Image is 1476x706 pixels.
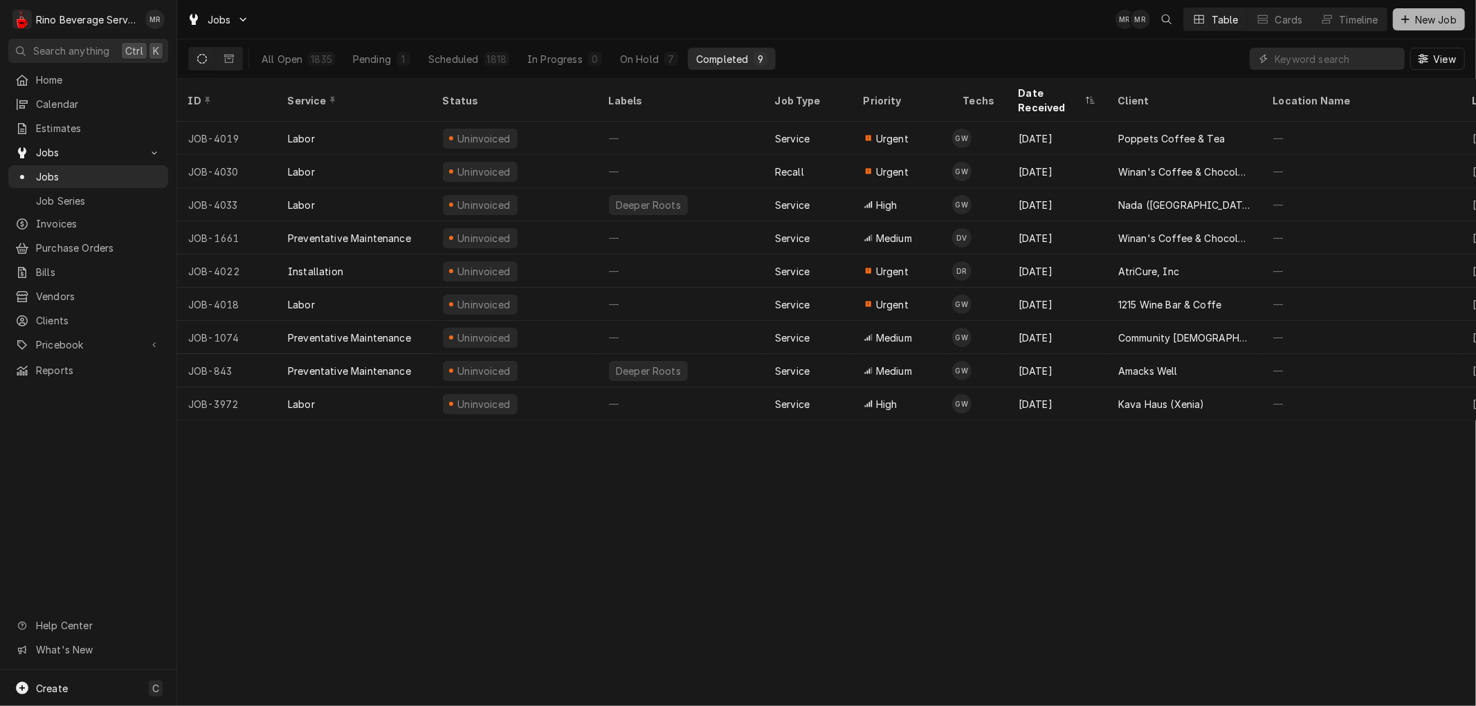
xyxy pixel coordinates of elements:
div: Client [1118,93,1248,108]
div: [DATE] [1008,188,1107,221]
div: Labels [609,93,753,108]
div: Graham Wick's Avatar [952,361,972,380]
div: JOB-4019 [177,122,277,155]
span: Jobs [208,12,231,27]
span: Urgent [876,264,909,279]
a: Go to Jobs [8,141,168,164]
a: Reports [8,359,168,382]
div: Community [DEMOGRAPHIC_DATA] [1118,331,1251,345]
a: Clients [8,309,168,332]
div: 1215 Wine Bar & Coffe [1118,297,1221,312]
a: Go to Help Center [8,614,168,637]
div: Installation [288,264,343,279]
div: Winan's Coffee & Chocolate (Wapakoneta) [1118,165,1251,179]
div: Service [775,364,810,378]
div: Uninvoiced [456,165,512,179]
div: Preventative Maintenance [288,364,411,378]
div: Table [1212,12,1239,27]
a: Purchase Orders [8,236,168,259]
span: Calendar [36,97,161,111]
div: MR [145,10,165,29]
div: Uninvoiced [456,297,512,312]
div: Uninvoiced [456,264,512,279]
div: Service [775,297,810,312]
div: Winan's Coffee & Chocolate (Short North) [1118,231,1251,245]
div: — [598,288,764,321]
span: Help Center [36,618,160,633]
div: Graham Wick's Avatar [952,328,972,347]
div: Labor [288,131,315,146]
div: Labor [288,297,315,312]
div: JOB-4033 [177,188,277,221]
div: DV [952,228,972,248]
div: Rino Beverage Service [36,12,138,27]
div: JOB-1074 [177,321,277,354]
div: Graham Wick's Avatar [952,394,972,414]
a: Home [8,68,168,91]
a: Go to Pricebook [8,333,168,356]
button: Open search [1156,8,1178,30]
div: Cards [1275,12,1303,27]
div: Labor [288,198,315,212]
span: K [153,44,159,58]
div: 1 [399,52,408,66]
div: MR [1115,10,1135,29]
div: R [12,10,32,29]
div: Rino Beverage Service's Avatar [12,10,32,29]
div: Labor [288,165,315,179]
span: Job Series [36,194,161,208]
div: Completed [696,52,748,66]
span: Purchase Orders [36,241,161,255]
div: JOB-3972 [177,387,277,420]
div: Deeper Roots [614,364,682,378]
div: Uninvoiced [456,397,512,411]
a: Estimates [8,117,168,140]
span: Urgent [876,131,909,146]
a: Go to Jobs [181,8,255,31]
div: GW [952,129,972,148]
span: Medium [876,231,912,245]
span: Search anything [33,44,109,58]
div: AtriCure, Inc [1118,264,1179,279]
span: Clients [36,313,161,328]
div: — [598,221,764,254]
div: GW [952,195,972,214]
button: View [1410,48,1465,70]
span: Medium [876,364,912,378]
div: — [598,321,764,354]
span: C [152,681,159,696]
div: Labor [288,397,315,411]
div: — [598,254,764,288]
span: High [876,198,898,212]
div: — [1262,288,1461,321]
div: Status [443,93,584,108]
div: [DATE] [1008,155,1107,188]
div: Date Received [1019,86,1082,115]
span: Pricebook [36,337,140,352]
div: — [598,155,764,188]
div: — [1262,122,1461,155]
a: Bills [8,261,168,284]
a: Go to What's New [8,638,168,661]
div: — [1262,254,1461,288]
div: Damon Rinehart's Avatar [952,261,972,281]
div: All Open [262,52,302,66]
div: — [1262,387,1461,420]
div: Amacks Well [1118,364,1178,378]
div: GW [952,162,972,181]
div: JOB-4030 [177,155,277,188]
input: Keyword search [1275,48,1398,70]
div: [DATE] [1008,254,1107,288]
span: Jobs [36,169,161,184]
div: [DATE] [1008,288,1107,321]
div: Service [775,231,810,245]
div: JOB-4022 [177,254,277,288]
div: Nada ([GEOGRAPHIC_DATA]) [1118,198,1251,212]
div: MR [1131,10,1150,29]
div: — [1262,188,1461,221]
div: 1818 [487,52,507,66]
div: — [598,122,764,155]
div: Graham Wick's Avatar [952,295,972,314]
span: Bills [36,265,161,279]
span: View [1430,52,1459,66]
